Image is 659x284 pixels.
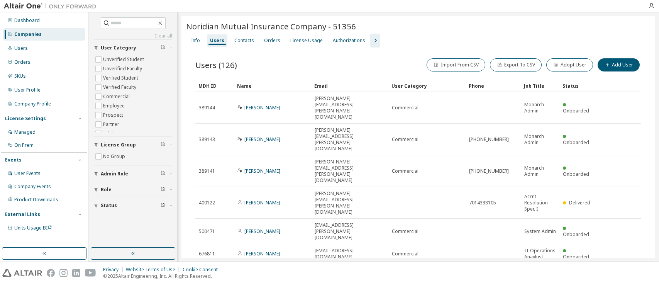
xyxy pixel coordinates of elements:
button: Export To CSV [490,58,542,71]
div: Website Terms of Use [126,267,183,273]
div: Company Profile [14,101,51,107]
span: Role [101,187,112,193]
span: User Category [101,45,136,51]
span: [PHONE_NUMBER] [469,136,509,143]
span: [PERSON_NAME][EMAIL_ADDRESS][PERSON_NAME][DOMAIN_NAME] [315,127,385,152]
div: Users [210,37,224,44]
button: Adopt User [546,58,593,71]
a: [PERSON_NAME] [244,168,280,174]
span: 400122 [199,200,215,206]
div: Orders [14,59,30,65]
label: Commercial [103,92,131,101]
div: MDH ID [198,80,231,92]
div: Privacy [103,267,126,273]
div: On Prem [14,142,34,148]
div: User Category [391,80,462,92]
span: Clear filter [161,202,165,209]
div: Info [191,37,200,44]
span: [PERSON_NAME][EMAIL_ADDRESS][PERSON_NAME][DOMAIN_NAME] [315,190,385,215]
label: Verified Faculty [103,83,138,92]
div: Managed [14,129,36,135]
span: Clear filter [161,45,165,51]
button: License Group [94,136,172,153]
div: Product Downloads [14,197,58,203]
span: Users (126) [195,60,237,70]
img: linkedin.svg [72,269,80,277]
button: Add User [598,58,640,71]
div: License Usage [290,37,323,44]
a: [PERSON_NAME] [244,199,280,206]
span: 500471 [199,228,215,235]
span: 7014333105 [469,200,496,206]
label: Employee [103,101,126,111]
label: Verified Student [103,73,140,83]
label: Trial [103,129,114,138]
label: No Group [103,152,127,161]
div: External Links [5,211,40,218]
span: Noridian Mutual Insurance Company - 51356 [186,21,356,32]
div: License Settings [5,116,46,122]
a: [PERSON_NAME] [244,250,280,257]
div: Authorizations [333,37,365,44]
button: Import From CSV [427,58,485,71]
img: youtube.svg [85,269,96,277]
label: Prospect [103,111,125,120]
a: [PERSON_NAME] [244,104,280,111]
div: Company Events [14,184,51,190]
div: SKUs [14,73,26,79]
span: License Group [101,142,136,148]
div: Dashboard [14,17,40,24]
span: Clear filter [161,187,165,193]
div: Email [314,80,385,92]
a: [PERSON_NAME] [244,228,280,235]
img: facebook.svg [47,269,55,277]
span: Onboarded [563,139,589,146]
span: Commercial [392,136,418,143]
div: Companies [14,31,42,37]
span: Accnt Resolution Spec I [524,194,556,212]
span: Onboarded [563,231,589,238]
a: [PERSON_NAME] [244,136,280,143]
div: Phone [469,80,518,92]
span: [EMAIL_ADDRESS][PERSON_NAME][DOMAIN_NAME] [315,222,385,241]
div: Events [5,157,22,163]
span: IT Operations Anaylust [524,248,556,260]
label: Unverified Faculty [103,64,144,73]
div: User Profile [14,87,41,93]
img: instagram.svg [59,269,68,277]
span: Admin Role [101,171,128,177]
span: 389144 [199,105,215,111]
span: Onboarded [563,171,589,177]
button: Status [94,197,172,214]
div: Job Title [524,80,556,92]
div: Orders [264,37,280,44]
span: Delivered [569,199,590,206]
span: Status [101,202,117,209]
span: Commercial [392,105,418,111]
span: [EMAIL_ADDRESS][DOMAIN_NAME] [315,248,385,260]
label: Unverified Student [103,55,146,64]
img: Altair One [4,2,100,10]
span: Commercial [392,251,418,257]
span: Monarch Admin [524,165,556,177]
span: Commercial [392,228,418,235]
a: Clear all [94,33,172,39]
div: User Events [14,170,41,177]
span: 389143 [199,136,215,143]
div: Name [237,80,308,92]
p: © 2025 Altair Engineering, Inc. All Rights Reserved. [103,273,222,279]
button: Role [94,181,172,198]
img: altair_logo.svg [2,269,42,277]
span: Clear filter [161,171,165,177]
span: [PERSON_NAME][EMAIL_ADDRESS][PERSON_NAME][DOMAIN_NAME] [315,159,385,184]
span: Units Usage BI [14,224,52,231]
div: Contacts [234,37,254,44]
div: Cookie Consent [183,267,222,273]
span: Clear filter [161,142,165,148]
span: Monarch Admin [524,133,556,146]
button: Admin Role [94,165,172,182]
div: Status [562,80,595,92]
div: Users [14,45,28,51]
span: 676811 [199,251,215,257]
span: Onboarded [563,107,589,114]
